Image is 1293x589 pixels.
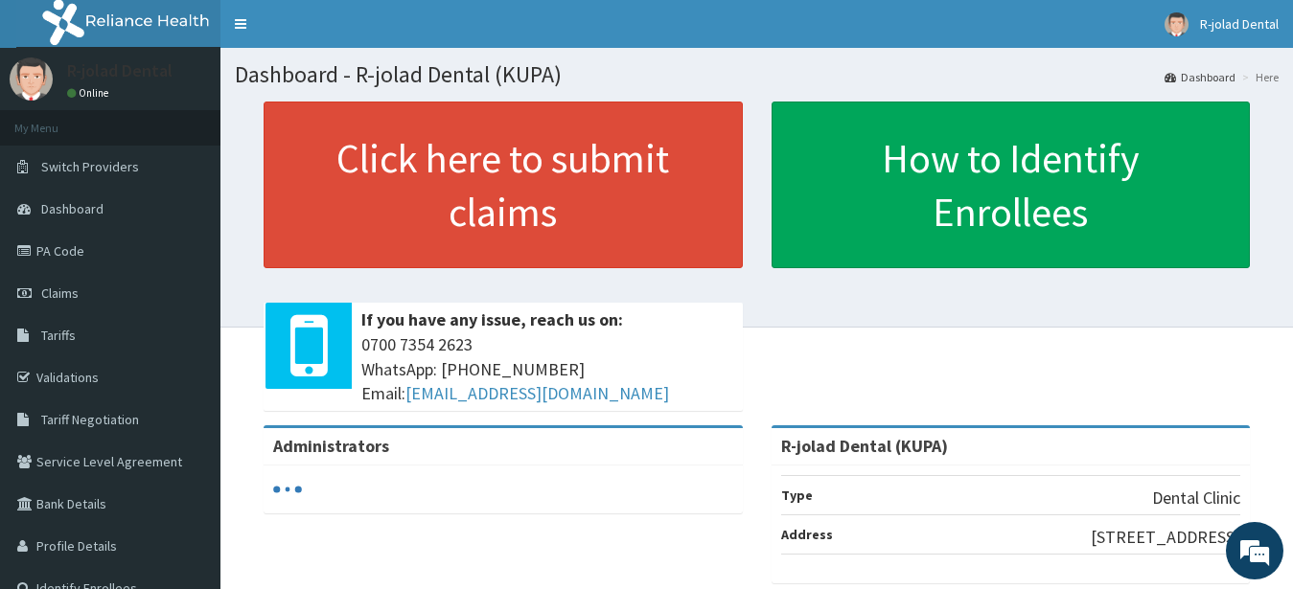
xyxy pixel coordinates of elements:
[67,62,173,79] p: R-jolad Dental
[273,435,389,457] b: Administrators
[41,200,104,217] span: Dashboard
[41,284,79,302] span: Claims
[781,526,833,543] b: Address
[273,475,302,504] svg: audio-loading
[264,102,743,268] a: Click here to submit claims
[41,158,139,175] span: Switch Providers
[1091,525,1240,550] p: [STREET_ADDRESS]
[1165,69,1235,85] a: Dashboard
[781,487,813,504] b: Type
[235,62,1279,87] h1: Dashboard - R-jolad Dental (KUPA)
[10,57,53,101] img: User Image
[1200,15,1279,33] span: R-jolad Dental
[1237,69,1279,85] li: Here
[361,308,623,330] b: If you have any issue, reach us on:
[67,86,113,100] a: Online
[41,411,139,428] span: Tariff Negotiation
[781,435,948,457] strong: R-jolad Dental (KUPA)
[1165,12,1189,36] img: User Image
[361,332,733,406] span: 0700 7354 2623 WhatsApp: [PHONE_NUMBER] Email:
[405,382,669,404] a: [EMAIL_ADDRESS][DOMAIN_NAME]
[41,327,76,344] span: Tariffs
[1152,486,1240,510] p: Dental Clinic
[772,102,1251,268] a: How to Identify Enrollees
